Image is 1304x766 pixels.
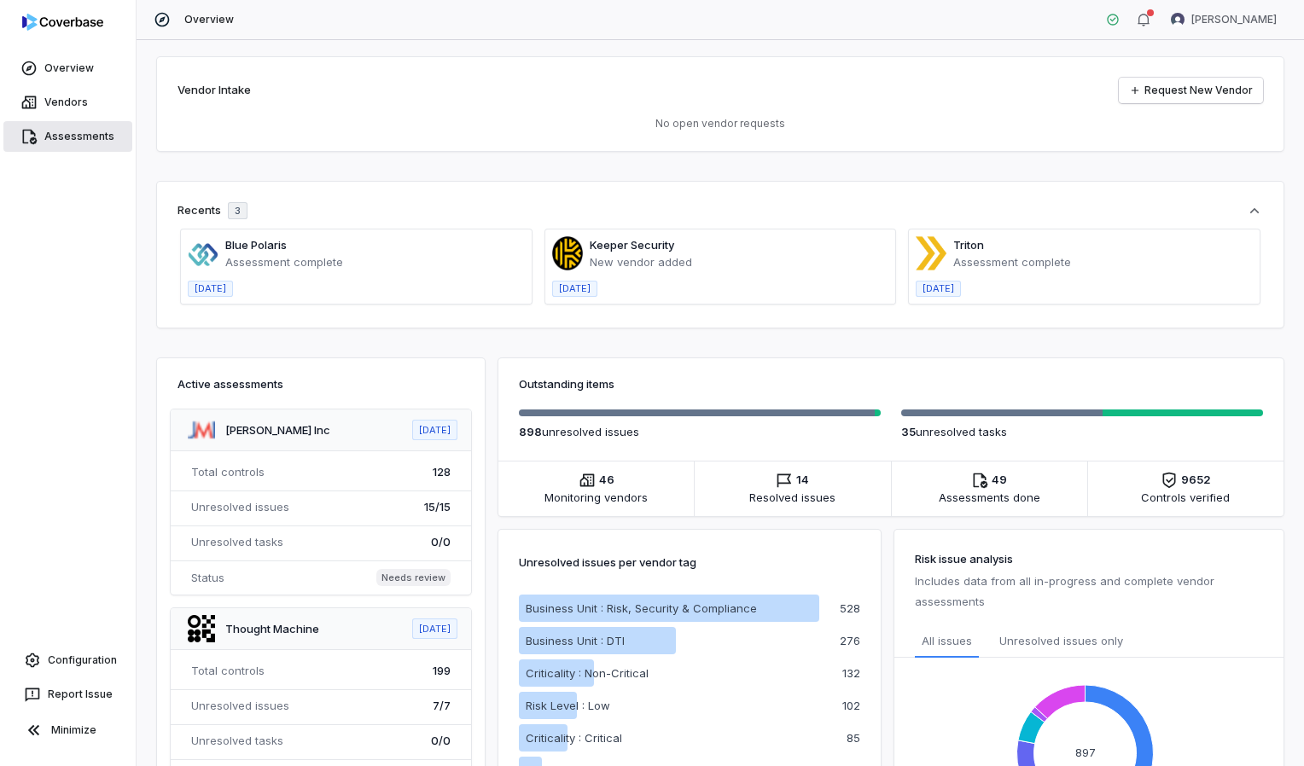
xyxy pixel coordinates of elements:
[1171,13,1185,26] img: Meghan Paonessa avatar
[1161,7,1287,32] button: Meghan Paonessa avatar[PERSON_NAME]
[225,238,287,252] a: Blue Polaris
[842,700,860,711] p: 102
[840,603,860,614] p: 528
[999,632,1123,651] span: Unresolved issues only
[519,375,1263,392] h3: Outstanding items
[526,600,757,617] p: Business Unit : Risk, Security & Compliance
[178,202,1263,219] button: Recents3
[939,489,1040,506] span: Assessments done
[840,635,860,647] p: 276
[953,238,984,252] a: Triton
[519,425,542,438] span: 898
[901,425,916,438] span: 35
[526,664,649,682] p: Criticality : Non-Critical
[526,632,625,649] p: Business Unit : DTI
[178,82,251,99] h2: Vendor Intake
[3,87,132,118] a: Vendors
[519,423,881,440] p: unresolved issue s
[184,13,234,26] span: Overview
[7,645,129,676] a: Configuration
[1181,472,1211,489] span: 9652
[922,632,972,649] span: All issues
[901,423,1263,440] p: unresolved task s
[3,121,132,152] a: Assessments
[526,729,622,746] p: Criticality : Critical
[22,14,103,31] img: logo-D7KZi-bG.svg
[749,489,835,506] span: Resolved issues
[1075,746,1096,759] text: 897
[235,205,241,218] span: 3
[178,117,1263,131] p: No open vendor requests
[225,622,319,635] a: Thought Machine
[915,571,1263,612] p: Includes data from all in-progress and complete vendor assessments
[599,472,614,489] span: 46
[992,472,1007,489] span: 49
[847,733,860,744] p: 85
[796,472,809,489] span: 14
[842,668,860,679] p: 132
[544,489,648,506] span: Monitoring vendors
[7,713,129,747] button: Minimize
[3,53,132,84] a: Overview
[526,697,610,714] p: Risk Level : Low
[1141,489,1230,506] span: Controls verified
[7,679,129,710] button: Report Issue
[1119,78,1263,103] a: Request New Vendor
[178,375,464,392] h3: Active assessments
[915,550,1263,567] h3: Risk issue analysis
[225,423,330,437] a: [PERSON_NAME] Inc
[178,202,247,219] div: Recents
[1191,13,1277,26] span: [PERSON_NAME]
[590,238,674,252] a: Keeper Security
[519,550,696,574] p: Unresolved issues per vendor tag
